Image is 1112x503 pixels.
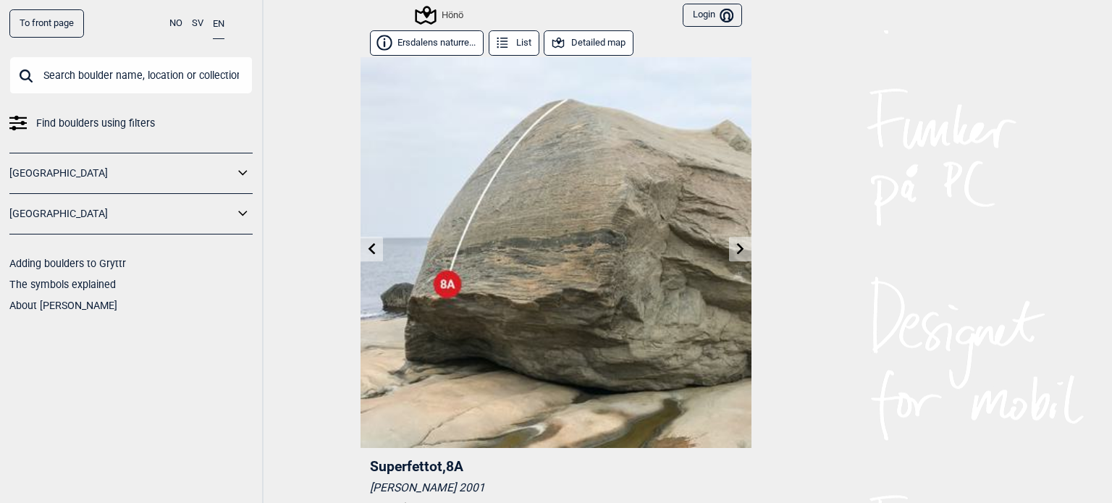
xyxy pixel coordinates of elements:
[192,9,203,38] button: SV
[9,9,84,38] a: To front page
[213,9,224,39] button: EN
[9,113,253,134] a: Find boulders using filters
[361,57,751,448] img: Superfettot 230325
[169,9,182,38] button: NO
[417,7,463,24] div: Hönö
[9,56,253,94] input: Search boulder name, location or collection
[9,203,234,224] a: [GEOGRAPHIC_DATA]
[544,30,633,56] button: Detailed map
[9,279,116,290] a: The symbols explained
[370,481,742,495] div: [PERSON_NAME] 2001
[370,458,463,475] span: Superfettot , 8A
[489,30,539,56] button: List
[683,4,742,28] button: Login
[9,163,234,184] a: [GEOGRAPHIC_DATA]
[370,30,484,56] button: Ersdalens naturre...
[9,300,117,311] a: About [PERSON_NAME]
[9,258,126,269] a: Adding boulders to Gryttr
[36,113,155,134] span: Find boulders using filters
